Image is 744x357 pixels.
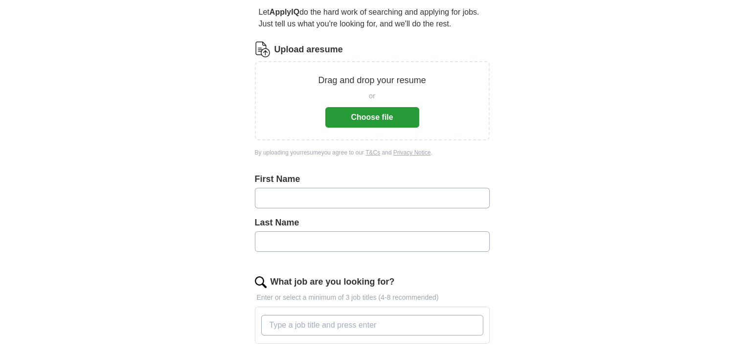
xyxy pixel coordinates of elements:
p: Drag and drop your resume [318,74,426,87]
label: First Name [255,173,490,186]
input: Type a job title and press enter [261,315,483,335]
p: Enter or select a minimum of 3 job titles (4-8 recommended) [255,292,490,303]
a: Privacy Notice [393,149,431,156]
a: T&Cs [365,149,380,156]
strong: ApplyIQ [270,8,299,16]
button: Choose file [325,107,419,128]
label: Last Name [255,216,490,229]
label: Upload a resume [274,43,343,56]
img: CV Icon [255,42,271,57]
span: or [369,91,375,101]
p: Let do the hard work of searching and applying for jobs. Just tell us what you're looking for, an... [255,2,490,34]
div: By uploading your resume you agree to our and . [255,148,490,157]
img: search.png [255,276,267,288]
label: What job are you looking for? [271,275,395,289]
